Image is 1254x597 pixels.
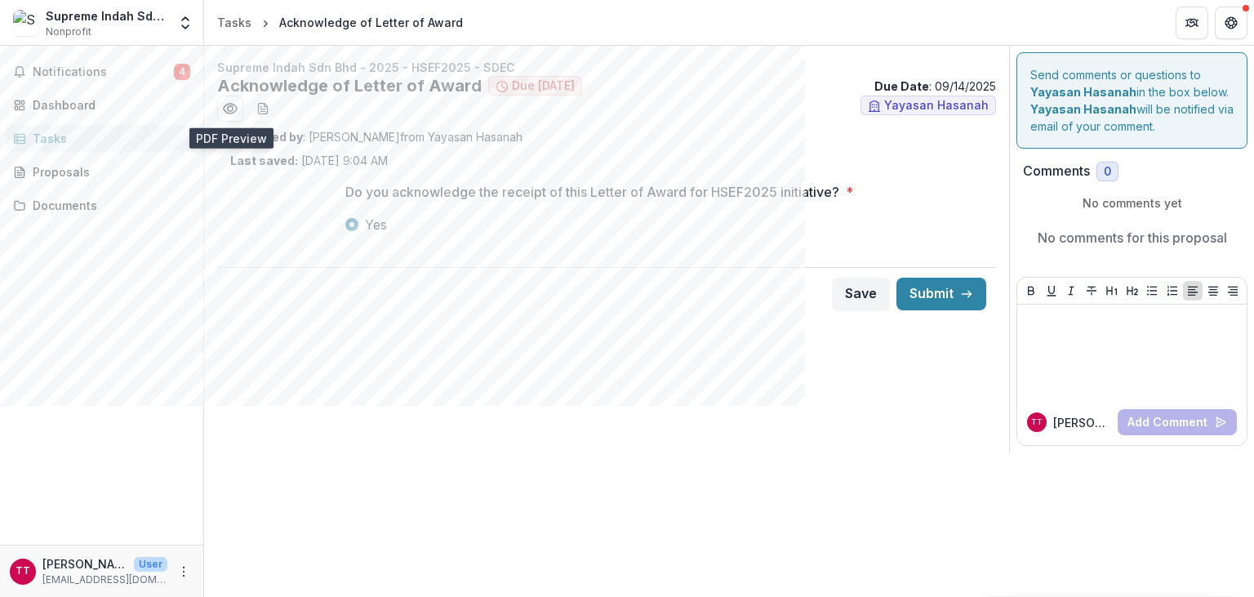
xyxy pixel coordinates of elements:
[230,152,388,169] p: [DATE] 9:04 AM
[365,215,387,234] span: Yes
[884,99,989,113] span: Yayasan Hasanah
[42,572,167,587] p: [EMAIL_ADDRESS][DOMAIN_NAME]
[1030,85,1136,99] strong: Yayasan Hasanah
[1118,409,1237,435] button: Add Comment
[1023,194,1241,212] p: No comments yet
[1053,414,1111,431] p: [PERSON_NAME]
[1176,7,1208,39] button: Partners
[134,557,167,572] p: User
[1102,281,1122,301] button: Heading 1
[174,562,193,581] button: More
[1123,281,1142,301] button: Heading 2
[46,7,167,25] div: Supreme Indah Sdn Bhd
[7,125,197,152] a: Tasks
[7,59,197,85] button: Notifications4
[832,278,890,310] button: Save
[211,11,258,34] a: Tasks
[1042,281,1061,301] button: Underline
[1031,418,1043,426] div: Trudy Tan
[230,130,303,144] strong: Assigned by
[1038,228,1227,247] p: No comments for this proposal
[1023,163,1090,179] h2: Comments
[174,7,197,39] button: Open entity switcher
[1030,102,1136,116] strong: Yayasan Hasanah
[7,192,197,219] a: Documents
[874,78,996,95] p: : 09/14/2025
[1215,7,1247,39] button: Get Help
[1223,281,1243,301] button: Align Right
[16,566,30,577] div: Trudy Tan
[1163,281,1182,301] button: Ordered List
[211,11,469,34] nav: breadcrumb
[1142,281,1162,301] button: Bullet List
[345,182,839,202] p: Do you acknowledge the receipt of this Letter of Award for HSEF2025 initiative?
[1082,281,1101,301] button: Strike
[1203,281,1223,301] button: Align Center
[1016,52,1247,149] div: Send comments or questions to in the box below. will be notified via email of your comment.
[217,14,251,31] div: Tasks
[217,76,482,96] h2: Acknowledge of Letter of Award
[174,64,190,80] span: 4
[33,65,174,79] span: Notifications
[217,96,243,122] button: Preview 192eb4be-81fc-4caf-b80c-0a6721c59572.pdf
[33,130,184,147] div: Tasks
[217,59,996,76] p: Supreme Indah Sdn Bhd - 2025 - HSEF2025 - SDEC
[512,79,575,93] span: Due [DATE]
[13,10,39,36] img: Supreme Indah Sdn Bhd
[7,91,197,118] a: Dashboard
[46,25,91,39] span: Nonprofit
[1104,165,1111,179] span: 0
[1183,281,1203,301] button: Align Left
[1021,281,1041,301] button: Bold
[896,278,986,310] button: Submit
[33,163,184,180] div: Proposals
[874,79,929,93] strong: Due Date
[42,555,127,572] p: [PERSON_NAME]
[1061,281,1081,301] button: Italicize
[7,158,197,185] a: Proposals
[33,197,184,214] div: Documents
[279,14,463,31] div: Acknowledge of Letter of Award
[33,96,184,114] div: Dashboard
[250,96,276,122] button: download-word-button
[230,128,983,145] p: : [PERSON_NAME] from Yayasan Hasanah
[230,154,298,167] strong: Last saved:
